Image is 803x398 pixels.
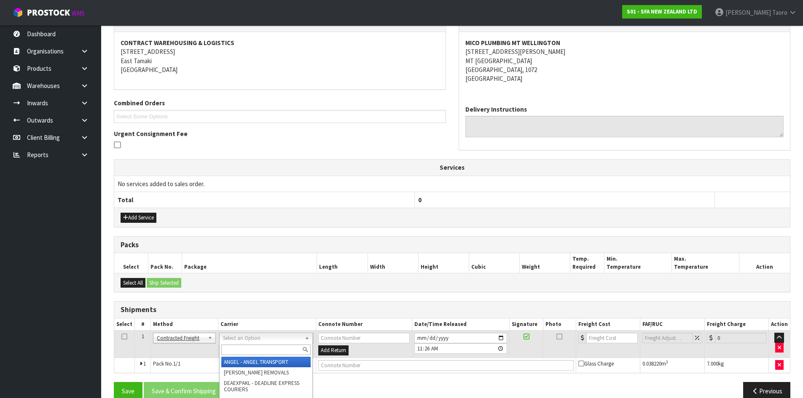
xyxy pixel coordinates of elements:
span: 1 [143,360,146,367]
th: Action [739,253,790,273]
th: Max. Temperature [671,253,739,273]
th: Connote Number [316,318,412,331]
label: Combined Orders [114,99,165,107]
th: Freight Charge [704,318,768,331]
th: Weight [520,253,570,273]
button: Add Return [318,345,349,355]
button: Select All [121,278,145,288]
th: Length [317,253,368,273]
span: Contracted Freight [157,333,204,343]
input: Freight Adjustment [642,333,693,343]
input: Connote Number [318,333,410,343]
a: S01 - SFA NEW ZEALAND LTD [622,5,702,19]
span: Taoro [772,8,787,16]
th: Method [151,318,218,331]
sup: 3 [666,359,668,365]
img: cube-alt.png [13,7,23,18]
th: Height [418,253,469,273]
td: Pack No. [151,358,316,373]
th: Signature [510,318,543,331]
input: Freight Cost [586,333,638,343]
h3: Packs [121,241,784,249]
strong: MICO PLUMBING MT WELLINGTON [465,39,560,47]
button: Ship Selected [147,278,181,288]
th: Select [114,318,135,331]
span: Select an Option [223,333,301,343]
span: 0.038220 [642,360,661,367]
li: [PERSON_NAME] REMOVALS [221,367,311,378]
span: Glass Charge [578,360,614,367]
th: Carrier [218,318,316,331]
th: Total [114,192,414,208]
li: ANGEL - ANGEL TRANSPORT [221,357,311,367]
th: Temp. Required [570,253,604,273]
th: Freight Cost [576,318,640,331]
h3: Shipments [121,306,784,314]
address: [STREET_ADDRESS][PERSON_NAME] MT [GEOGRAPHIC_DATA] [GEOGRAPHIC_DATA], 1072 [GEOGRAPHIC_DATA] [465,38,784,83]
th: FAF/RUC [640,318,704,331]
th: Min. Temperature [604,253,671,273]
h3: From Address [121,19,439,27]
th: Cubic [469,253,520,273]
span: [PERSON_NAME] [725,8,771,16]
button: Add Service [121,213,156,223]
strong: CONTRACT WAREHOUSING & LOGISTICS [121,39,234,47]
th: Pack No. [148,253,182,273]
th: Photo [543,318,576,331]
th: Action [768,318,790,331]
strong: S01 - SFA NEW ZEALAND LTD [627,8,697,15]
li: DEAEXPAKL - DEADLINE EXPRESS COURIERS [221,378,311,395]
h3: To Address [465,19,784,27]
th: Services [114,160,790,176]
label: Delivery Instructions [465,105,527,114]
span: 1/1 [173,360,180,367]
span: 7.000 [707,360,718,367]
span: 1 [142,333,144,340]
th: Select [114,253,148,273]
th: # [135,318,151,331]
input: Connote Number [318,360,574,371]
th: Width [368,253,418,273]
span: ProStock [27,7,70,18]
input: Freight Charge [715,333,766,343]
td: m [640,358,704,373]
td: No services added to sales order. [114,176,790,192]
th: Date/Time Released [412,318,510,331]
th: Package [182,253,317,273]
label: Urgent Consignment Fee [114,129,188,138]
small: WMS [72,9,85,17]
address: [STREET_ADDRESS] East Tamaki [GEOGRAPHIC_DATA] [121,38,439,75]
span: 0 [418,196,422,204]
td: kg [704,358,768,373]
